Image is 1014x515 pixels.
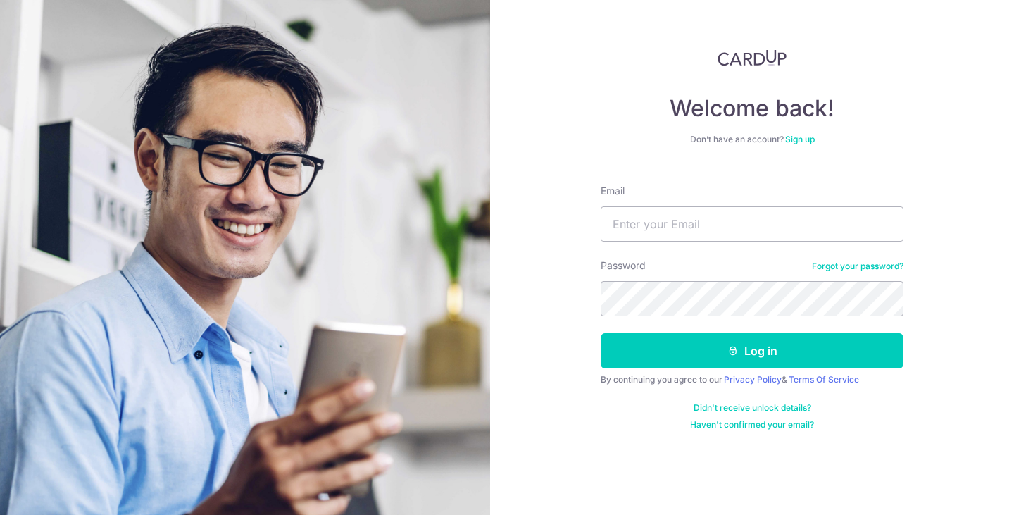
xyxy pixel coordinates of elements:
a: Forgot your password? [812,261,903,272]
img: CardUp Logo [718,49,787,66]
div: By continuing you agree to our & [601,374,903,385]
button: Log in [601,333,903,368]
a: Terms Of Service [789,374,859,385]
label: Email [601,184,625,198]
a: Haven't confirmed your email? [690,419,814,430]
label: Password [601,259,646,273]
a: Privacy Policy [724,374,782,385]
input: Enter your Email [601,206,903,242]
a: Sign up [785,134,815,144]
h4: Welcome back! [601,94,903,123]
div: Don’t have an account? [601,134,903,145]
a: Didn't receive unlock details? [694,402,811,414]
